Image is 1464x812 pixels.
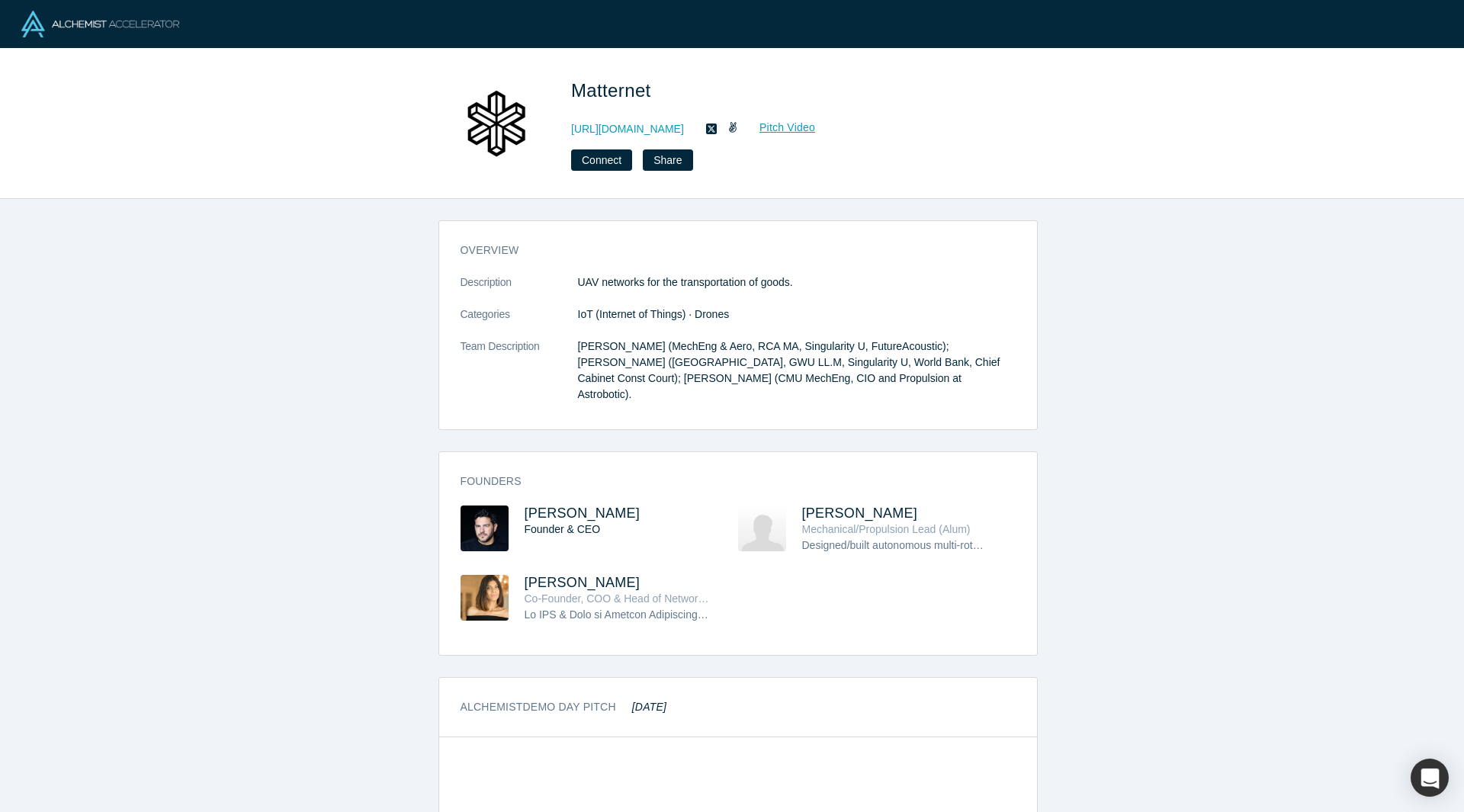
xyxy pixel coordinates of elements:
[738,505,786,551] img: Jason Calaiaro's Profile Image
[571,80,657,101] span: Matternet
[461,274,578,307] dt: Description
[461,473,994,489] h3: Founders
[632,701,666,713] em: [DATE]
[578,308,730,320] span: IoT (Internet of Things) · Drones
[443,70,550,177] img: Matternet's Logo
[461,339,578,419] dt: Team Description
[461,307,578,339] dt: Categories
[802,505,918,521] a: [PERSON_NAME]
[461,505,509,551] img: Andreas Raptopoulos's Profile Image
[461,699,667,715] h3: Alchemist Demo Day Pitch
[578,274,1016,290] p: UAV networks for the transportation of goods.
[643,149,692,171] button: Share
[571,121,684,137] a: [URL][DOMAIN_NAME]
[525,592,793,605] span: Co-Founder, COO & Head of Network Operations (Alum)
[578,339,1016,403] p: [PERSON_NAME] (MechEng & Aero, RCA MA, Singularity U, FutureAcoustic); [PERSON_NAME] ([GEOGRAPHIC...
[461,575,509,621] img: Paola Santana's Profile Image
[743,119,816,136] a: Pitch Video
[21,11,179,37] img: Alchemist Logo
[525,505,640,521] a: [PERSON_NAME]
[802,539,1087,551] span: Designed/built autonomous multi-rotor transportation aircraft
[525,575,640,590] a: [PERSON_NAME]
[461,242,994,258] h3: overview
[525,523,601,535] span: Founder & CEO
[571,149,632,171] button: Connect
[802,523,971,535] span: Mechanical/Propulsion Lead (Alum)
